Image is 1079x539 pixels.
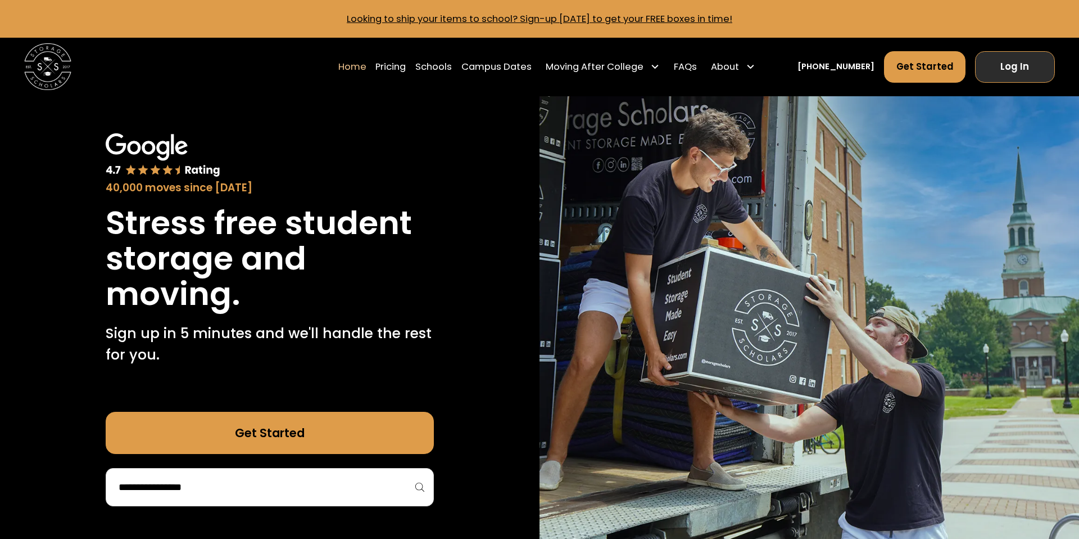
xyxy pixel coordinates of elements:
[674,51,697,83] a: FAQs
[884,51,966,83] a: Get Started
[797,61,874,73] a: [PHONE_NUMBER]
[24,43,71,90] img: Storage Scholars main logo
[975,51,1055,83] a: Log In
[338,51,366,83] a: Home
[106,412,433,454] a: Get Started
[461,51,532,83] a: Campus Dates
[375,51,406,83] a: Pricing
[706,51,760,83] div: About
[106,205,433,312] h1: Stress free student storage and moving.
[347,12,732,25] a: Looking to ship your items to school? Sign-up [DATE] to get your FREE boxes in time!
[106,133,220,177] img: Google 4.7 star rating
[24,43,71,90] a: home
[106,180,433,196] div: 40,000 moves since [DATE]
[711,60,739,74] div: About
[546,60,643,74] div: Moving After College
[415,51,452,83] a: Schools
[541,51,664,83] div: Moving After College
[106,323,433,365] p: Sign up in 5 minutes and we'll handle the rest for you.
